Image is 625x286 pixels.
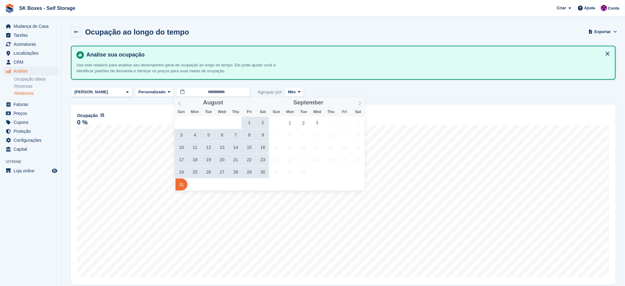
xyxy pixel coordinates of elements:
span: Tue [297,110,310,114]
span: September 4, 2025 [325,117,337,129]
span: September 30, 2025 [298,166,310,178]
span: Mês [288,89,296,95]
span: Ocupação [77,112,98,119]
span: Mudança de Casa [14,22,51,31]
a: Relatórios [14,90,58,96]
span: Thu [324,110,338,114]
span: August 16, 2025 [257,141,269,154]
span: September 12, 2025 [338,129,350,141]
span: August 15, 2025 [243,141,255,154]
span: September 15, 2025 [284,141,296,154]
span: September 27, 2025 [352,154,364,166]
span: Faturas [14,100,51,109]
span: August 2, 2025 [257,117,269,129]
span: Análise [14,67,51,75]
span: Loja online [14,166,51,175]
div: 0 % [77,120,88,125]
span: Personalizado [138,89,166,95]
a: Ocupação diária [14,76,58,82]
span: August 10, 2025 [175,141,187,154]
span: Ajuda [584,5,595,11]
a: menu [3,67,58,75]
span: August 1, 2025 [243,117,255,129]
span: Conta [608,5,619,11]
span: September 16, 2025 [298,141,310,154]
input: Year [323,99,343,106]
span: September 17, 2025 [311,141,323,154]
span: August 3, 2025 [175,129,187,141]
span: August 8, 2025 [243,129,255,141]
span: August 22, 2025 [243,154,255,166]
a: menu [3,118,58,127]
span: September 5, 2025 [338,117,350,129]
span: September 2, 2025 [298,117,310,129]
span: August 30, 2025 [257,166,269,178]
img: Mateus Cassange [601,5,607,11]
span: September 6, 2025 [352,117,364,129]
span: Thu [229,110,242,114]
a: SK Boxes - Self Storage [17,3,78,13]
span: August [203,100,223,106]
span: September 7, 2025 [270,129,282,141]
span: September 24, 2025 [311,154,323,166]
a: menu [3,22,58,31]
span: August 18, 2025 [189,154,201,166]
span: CRM [14,58,51,66]
button: Mês [285,87,304,97]
span: September 25, 2025 [325,154,337,166]
span: August 17, 2025 [175,154,187,166]
button: Personalizado [135,87,174,97]
span: August 31, 2025 [175,179,187,191]
a: menu [3,40,58,48]
span: Configurações [14,136,51,145]
span: Mon [283,110,297,114]
span: August 23, 2025 [257,154,269,166]
a: menu [3,127,58,136]
span: Localizações [14,49,51,57]
span: Fri [242,110,256,114]
p: Use este relatório para analisar seu desempenho geral de ocupação ao longo do tempo. Ele pode aju... [76,62,292,74]
span: Wed [215,110,229,114]
span: August 5, 2025 [203,129,215,141]
span: September 20, 2025 [352,141,364,154]
span: August 25, 2025 [189,166,201,178]
span: September 8, 2025 [284,129,296,141]
span: September 10, 2025 [311,129,323,141]
span: Sat [256,110,270,114]
span: September 29, 2025 [284,166,296,178]
span: August 21, 2025 [230,154,242,166]
a: menu [3,109,58,118]
span: September 26, 2025 [338,154,350,166]
span: Proteção [14,127,51,136]
h2: Ocupação ao longo do tempo [85,28,189,36]
img: icon-info-grey-7440780725fd019a000dd9b08b2336e03edf1995a4989e88bcd33f0948082b44.svg [101,113,104,117]
span: Sun [175,110,188,114]
span: September 19, 2025 [338,141,350,154]
span: September 1, 2025 [284,117,296,129]
span: August 9, 2025 [257,129,269,141]
span: Exportar [594,29,611,35]
span: Tarefas [14,31,51,40]
span: September [294,100,324,106]
span: August 26, 2025 [203,166,215,178]
span: September 14, 2025 [270,141,282,154]
span: Criar [557,5,566,11]
button: Exportar [590,27,616,37]
span: September 18, 2025 [325,141,337,154]
input: Year [223,99,243,106]
a: menu [3,49,58,57]
span: August 12, 2025 [203,141,215,154]
span: August 6, 2025 [216,129,228,141]
span: September 3, 2025 [311,117,323,129]
span: August 20, 2025 [216,154,228,166]
span: September 9, 2025 [298,129,310,141]
span: September 22, 2025 [284,154,296,166]
a: menu [3,100,58,109]
span: Assinaturas [14,40,51,48]
span: Sat [352,110,365,114]
a: Loja de pré-visualização [51,167,58,175]
span: Vitrine [6,159,61,165]
span: September 13, 2025 [352,129,364,141]
span: Capital [14,145,51,154]
span: August 19, 2025 [203,154,215,166]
